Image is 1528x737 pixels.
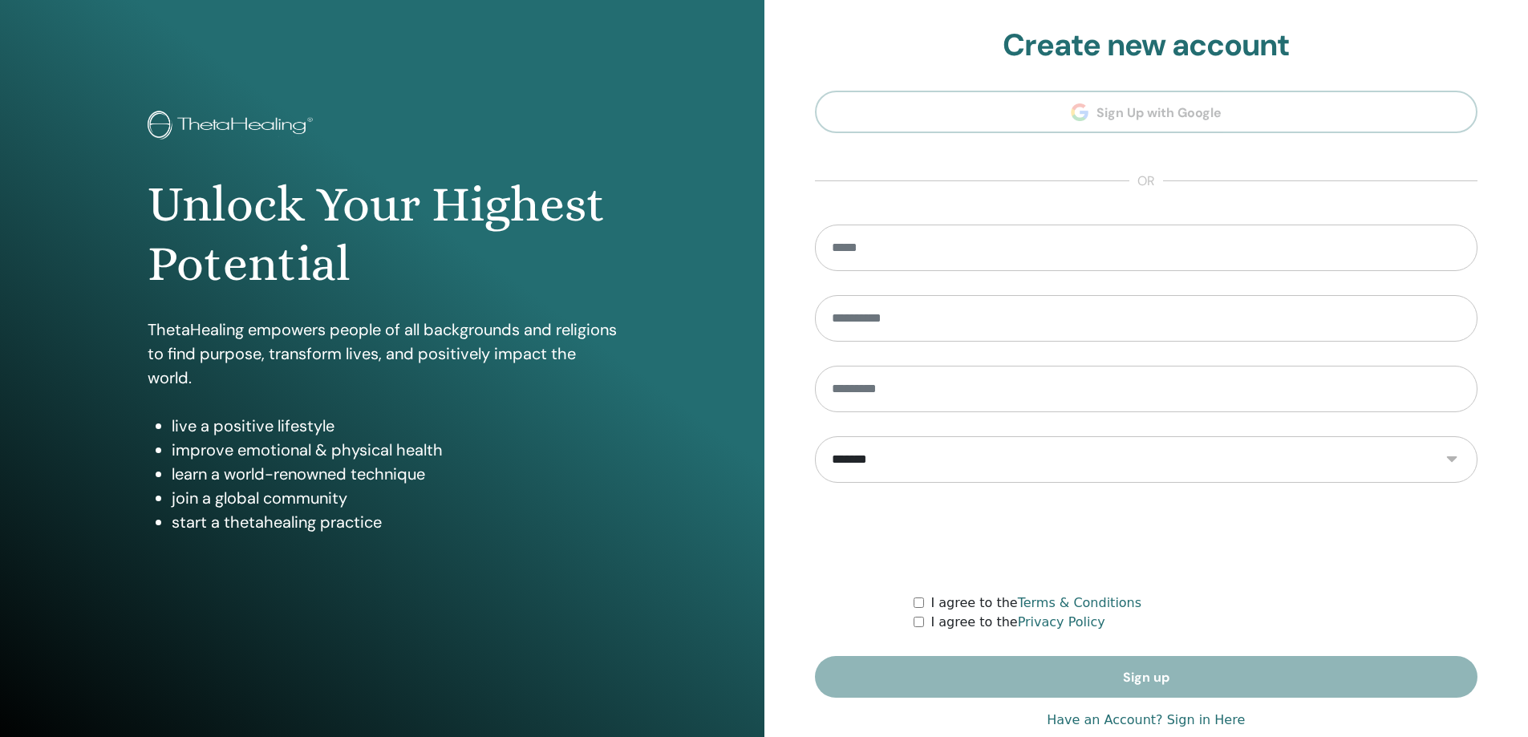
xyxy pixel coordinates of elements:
a: Privacy Policy [1018,614,1105,630]
a: Have an Account? Sign in Here [1047,711,1245,730]
h1: Unlock Your Highest Potential [148,175,617,294]
label: I agree to the [930,613,1104,632]
h2: Create new account [815,27,1478,64]
p: ThetaHealing empowers people of all backgrounds and religions to find purpose, transform lives, a... [148,318,617,390]
label: I agree to the [930,593,1141,613]
li: improve emotional & physical health [172,438,617,462]
span: or [1129,172,1163,191]
li: live a positive lifestyle [172,414,617,438]
a: Terms & Conditions [1018,595,1141,610]
li: learn a world-renowned technique [172,462,617,486]
li: join a global community [172,486,617,510]
iframe: reCAPTCHA [1024,507,1268,569]
li: start a thetahealing practice [172,510,617,534]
